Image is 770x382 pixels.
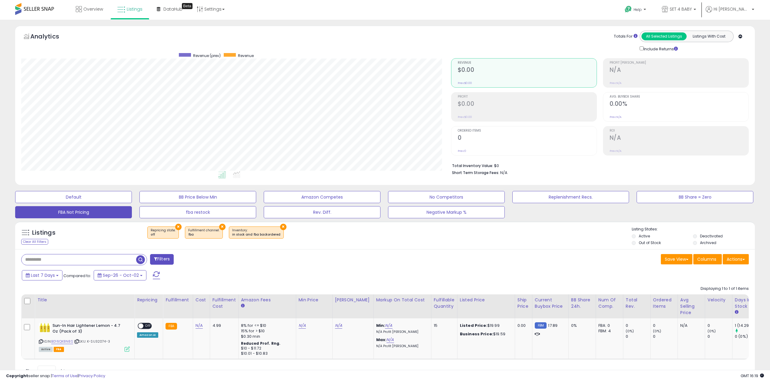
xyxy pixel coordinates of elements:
[708,334,732,339] div: 0
[39,347,53,352] span: All listings currently available for purchase on Amazon
[37,297,132,303] div: Title
[196,323,203,329] a: N/A
[697,256,716,262] span: Columns
[735,297,757,310] div: Days In Stock
[241,346,291,351] div: $10 - $11.72
[376,337,387,343] b: Max:
[137,297,160,303] div: Repricing
[241,328,291,334] div: 15% for > $10
[700,233,723,239] label: Deactivated
[299,323,306,329] a: N/A
[661,254,692,264] button: Save View
[460,331,510,337] div: $19.59
[21,239,48,245] div: Clear All Filters
[280,224,286,230] button: ×
[139,191,256,203] button: BB Price Below Min
[264,206,380,218] button: Rev. Diff.
[54,347,64,352] span: FBA
[512,191,629,203] button: Replenishment Recs.
[708,323,732,328] div: 0
[620,1,652,20] a: Help
[238,53,254,58] span: Revenue
[706,6,754,20] a: Hi [PERSON_NAME]
[700,240,716,245] label: Archived
[15,206,132,218] button: FBA Not Pricing
[626,329,634,333] small: (0%)
[535,322,547,329] small: FBM
[193,53,221,58] span: Revenue (prev)
[15,191,132,203] button: Default
[241,341,281,346] b: Reduced Prof. Rng.
[634,7,642,12] span: Help
[458,115,472,119] small: Prev: $0.00
[460,297,512,303] div: Listed Price
[232,228,280,237] span: Inventory :
[458,61,597,65] span: Revenue
[232,233,280,237] div: in stock and fba backordered
[460,323,510,328] div: $19.99
[299,297,330,303] div: Min Price
[241,303,245,309] small: Amazon Fees.
[614,34,638,39] div: Totals For
[182,3,192,9] div: Tooltip anchor
[74,339,110,344] span: | SKU: K-SU32074-3
[196,297,207,303] div: Cost
[693,254,722,264] button: Columns
[735,310,738,315] small: Days In Stock.
[610,66,748,75] h2: N/A
[632,226,755,232] p: Listing States:
[571,323,591,328] div: 0%
[139,206,256,218] button: fba restock
[741,373,764,379] span: 2025-10-10 16:19 GMT
[458,100,597,109] h2: $0.00
[641,32,687,40] button: All Selected Listings
[680,297,702,316] div: Avg Selling Price
[52,373,78,379] a: Terms of Use
[166,323,177,330] small: FBA
[241,351,291,356] div: $10.01 - $10.83
[714,6,750,12] span: Hi [PERSON_NAME]
[63,273,91,279] span: Compared to:
[458,81,472,85] small: Prev: $0.00
[460,331,493,337] b: Business Price:
[188,233,219,237] div: fba
[610,149,621,153] small: Prev: N/A
[624,5,632,13] i: Get Help
[680,323,700,328] div: N/A
[335,297,371,303] div: [PERSON_NAME]
[385,323,392,329] a: N/A
[626,297,648,310] div: Total Rev.
[626,334,650,339] div: 0
[143,323,153,329] span: OFF
[610,81,621,85] small: Prev: N/A
[653,329,661,333] small: (0%)
[535,297,566,310] div: Current Buybox Price
[388,206,505,218] button: Negative Markup %
[151,228,176,237] span: Repricing state :
[458,134,597,142] h2: 0
[458,95,597,99] span: Profit
[188,228,219,237] span: Fulfillment channel :
[723,254,749,264] button: Actions
[610,134,748,142] h2: N/A
[571,297,593,310] div: BB Share 24h.
[708,297,730,303] div: Velocity
[548,323,557,328] span: 17.89
[213,297,236,310] div: Fulfillment Cost
[637,191,753,203] button: BB Share = Zero
[598,297,621,310] div: Num of Comp.
[635,45,685,52] div: Include Returns
[458,149,466,153] small: Prev: 0
[79,373,105,379] a: Privacy Policy
[376,330,427,334] p: N/A Profit [PERSON_NAME]
[213,323,234,328] div: 4.99
[610,100,748,109] h2: 0.00%
[151,233,176,237] div: off
[653,297,675,310] div: Ordered Items
[500,170,507,176] span: N/A
[626,323,650,328] div: 0
[735,334,759,339] div: 0 (0%)
[83,6,103,12] span: Overview
[241,323,291,328] div: 8% for <= $10
[653,334,678,339] div: 0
